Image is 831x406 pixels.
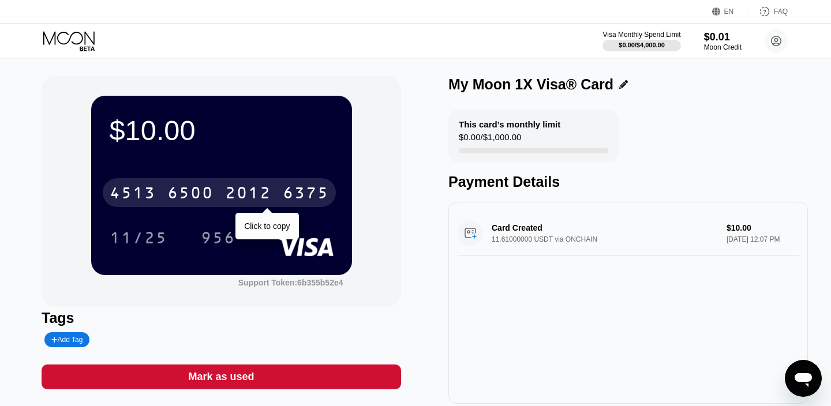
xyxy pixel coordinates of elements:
div: FAQ [774,7,788,16]
iframe: Tlačítko pro spuštění okna posílání zpráv [785,360,822,397]
div: $0.01Moon Credit [704,31,742,51]
div: 11/25 [101,223,176,252]
div: EN [724,7,734,16]
div: Mark as used [42,364,401,389]
div: This card’s monthly limit [459,119,560,129]
div: 11/25 [110,230,167,249]
div: My Moon 1X Visa® Card [448,76,613,93]
div: 6500 [167,185,214,204]
div: 4513 [110,185,156,204]
div: Payment Details [448,174,808,190]
div: 956 [201,230,235,249]
div: 2012 [225,185,271,204]
div: Support Token: 6b355b52e4 [238,278,343,287]
div: Mark as used [188,370,254,384]
div: 4513650020126375 [103,178,336,207]
div: Add Tag [44,332,89,347]
div: Tags [42,310,401,326]
div: $0.00 / $4,000.00 [619,42,665,48]
div: 6375 [283,185,329,204]
div: EN [712,6,747,17]
div: FAQ [747,6,788,17]
div: Visa Monthly Spend Limit [602,31,680,39]
div: Moon Credit [704,43,742,51]
div: 956 [192,223,244,252]
div: Click to copy [244,221,290,231]
div: $0.01 [704,31,742,43]
div: $10.00 [110,114,334,146]
div: Support Token:6b355b52e4 [238,278,343,287]
div: Visa Monthly Spend Limit$0.00/$4,000.00 [602,31,680,51]
div: Add Tag [51,336,83,344]
div: $0.00 / $1,000.00 [459,132,521,148]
